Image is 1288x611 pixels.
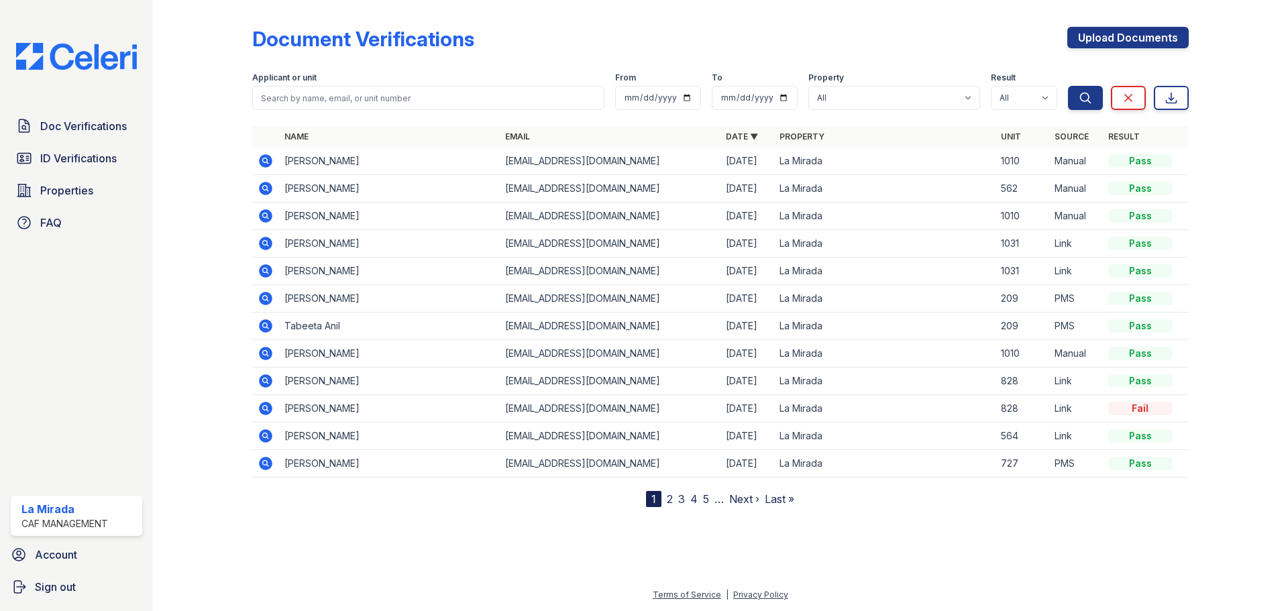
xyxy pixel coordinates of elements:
[1049,423,1103,450] td: Link
[712,72,722,83] label: To
[40,215,62,231] span: FAQ
[279,230,500,258] td: [PERSON_NAME]
[774,258,995,285] td: La Mirada
[5,541,148,568] a: Account
[1108,374,1173,388] div: Pass
[996,258,1049,285] td: 1031
[765,492,794,506] a: Last »
[1108,264,1173,278] div: Pass
[500,313,720,340] td: [EMAIL_ADDRESS][DOMAIN_NAME]
[774,175,995,203] td: La Mirada
[726,131,758,142] a: Date ▼
[11,145,142,172] a: ID Verifications
[774,450,995,478] td: La Mirada
[279,340,500,368] td: [PERSON_NAME]
[996,313,1049,340] td: 209
[1108,209,1173,223] div: Pass
[720,368,774,395] td: [DATE]
[996,450,1049,478] td: 727
[1049,148,1103,175] td: Manual
[1108,237,1173,250] div: Pass
[500,423,720,450] td: [EMAIL_ADDRESS][DOMAIN_NAME]
[279,148,500,175] td: [PERSON_NAME]
[996,285,1049,313] td: 209
[284,131,309,142] a: Name
[1049,258,1103,285] td: Link
[1108,182,1173,195] div: Pass
[11,209,142,236] a: FAQ
[774,423,995,450] td: La Mirada
[774,340,995,368] td: La Mirada
[996,175,1049,203] td: 562
[1108,154,1173,168] div: Pass
[714,491,724,507] span: …
[1049,285,1103,313] td: PMS
[500,258,720,285] td: [EMAIL_ADDRESS][DOMAIN_NAME]
[703,492,709,506] a: 5
[279,423,500,450] td: [PERSON_NAME]
[279,203,500,230] td: [PERSON_NAME]
[279,175,500,203] td: [PERSON_NAME]
[5,573,148,600] a: Sign out
[1067,27,1189,48] a: Upload Documents
[1049,175,1103,203] td: Manual
[11,177,142,204] a: Properties
[1108,319,1173,333] div: Pass
[11,113,142,140] a: Doc Verifications
[1049,395,1103,423] td: Link
[505,131,530,142] a: Email
[35,547,77,563] span: Account
[774,285,995,313] td: La Mirada
[991,72,1016,83] label: Result
[252,72,317,83] label: Applicant or unit
[1108,429,1173,443] div: Pass
[720,148,774,175] td: [DATE]
[500,340,720,368] td: [EMAIL_ADDRESS][DOMAIN_NAME]
[252,27,474,51] div: Document Verifications
[279,395,500,423] td: [PERSON_NAME]
[5,43,148,70] img: CE_Logo_Blue-a8612792a0a2168367f1c8372b55b34899dd931a85d93a1a3d3e32e68fde9ad4.png
[646,491,661,507] div: 1
[996,395,1049,423] td: 828
[40,150,117,166] span: ID Verifications
[774,148,995,175] td: La Mirada
[252,86,604,110] input: Search by name, email, or unit number
[500,285,720,313] td: [EMAIL_ADDRESS][DOMAIN_NAME]
[1049,368,1103,395] td: Link
[774,203,995,230] td: La Mirada
[774,368,995,395] td: La Mirada
[1108,457,1173,470] div: Pass
[1049,450,1103,478] td: PMS
[1055,131,1089,142] a: Source
[500,450,720,478] td: [EMAIL_ADDRESS][DOMAIN_NAME]
[720,203,774,230] td: [DATE]
[808,72,844,83] label: Property
[35,579,76,595] span: Sign out
[1049,340,1103,368] td: Manual
[40,182,93,199] span: Properties
[996,203,1049,230] td: 1010
[733,590,788,600] a: Privacy Policy
[726,590,729,600] div: |
[678,492,685,506] a: 3
[720,395,774,423] td: [DATE]
[1108,131,1140,142] a: Result
[279,368,500,395] td: [PERSON_NAME]
[500,368,720,395] td: [EMAIL_ADDRESS][DOMAIN_NAME]
[279,258,500,285] td: [PERSON_NAME]
[720,230,774,258] td: [DATE]
[500,230,720,258] td: [EMAIL_ADDRESS][DOMAIN_NAME]
[1049,203,1103,230] td: Manual
[774,313,995,340] td: La Mirada
[21,517,108,531] div: CAF Management
[500,395,720,423] td: [EMAIL_ADDRESS][DOMAIN_NAME]
[1049,313,1103,340] td: PMS
[720,258,774,285] td: [DATE]
[996,340,1049,368] td: 1010
[1108,292,1173,305] div: Pass
[21,501,108,517] div: La Mirada
[615,72,636,83] label: From
[1049,230,1103,258] td: Link
[996,423,1049,450] td: 564
[996,230,1049,258] td: 1031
